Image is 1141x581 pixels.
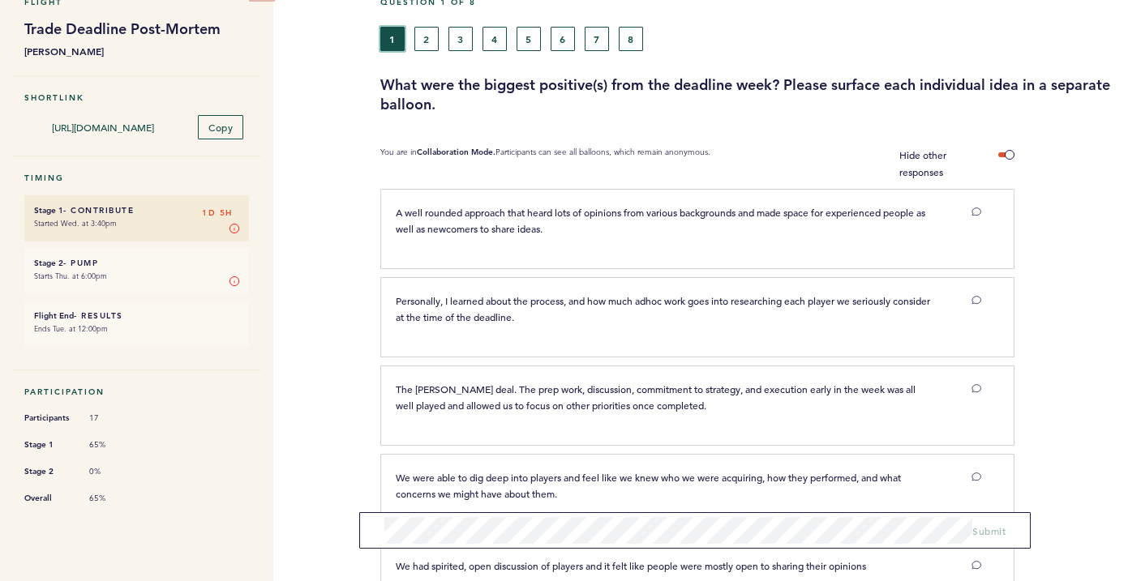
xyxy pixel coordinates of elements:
[448,27,473,51] button: 3
[24,387,249,397] h5: Participation
[414,27,439,51] button: 2
[417,147,495,157] b: Collaboration Mode.
[972,524,1006,537] span: Submit
[89,412,138,424] span: 17
[380,27,405,51] button: 1
[34,205,63,216] small: Stage 1
[208,121,233,134] span: Copy
[396,471,903,500] span: We were able to dig deep into players and feel like we knew who we were acquiring, how they perfo...
[89,439,138,451] span: 65%
[24,173,249,183] h5: Timing
[619,27,643,51] button: 8
[380,147,710,181] p: You are in Participants can see all balloons, which remain anonymous.
[34,310,74,321] small: Flight End
[380,75,1129,114] h3: What were the biggest positive(s) from the deadline week? Please surface each individual idea in ...
[24,43,249,59] b: [PERSON_NAME]
[24,490,73,506] span: Overall
[483,27,507,51] button: 4
[34,323,108,334] time: Ends Tue. at 12:00pm
[24,464,73,480] span: Stage 2
[89,493,138,504] span: 65%
[396,294,933,323] span: Personally, I learned about the process, and how much adhoc work goes into researching each playe...
[396,559,866,572] span: We had spirited, open discussion of players and it felt like people were mostly open to sharing t...
[34,258,63,268] small: Stage 2
[24,410,73,426] span: Participants
[34,218,117,229] time: Started Wed. at 3:40pm
[24,92,249,103] h5: Shortlink
[396,382,918,412] span: The [PERSON_NAME] deal. The prep work, discussion, commitment to strategy, and execution early in...
[89,466,138,477] span: 0%
[551,27,575,51] button: 6
[24,19,249,39] h1: Trade Deadline Post-Mortem
[34,258,239,268] h6: - Pump
[198,115,243,139] button: Copy
[24,437,73,453] span: Stage 1
[899,148,946,178] span: Hide other responses
[202,205,233,221] span: 1D 5H
[972,523,1006,539] button: Submit
[34,271,107,281] time: Starts Thu. at 6:00pm
[517,27,541,51] button: 5
[396,206,928,235] span: A well rounded approach that heard lots of opinions from various backgrounds and made space for e...
[34,205,239,216] h6: - Contribute
[585,27,609,51] button: 7
[34,310,239,321] h6: - Results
